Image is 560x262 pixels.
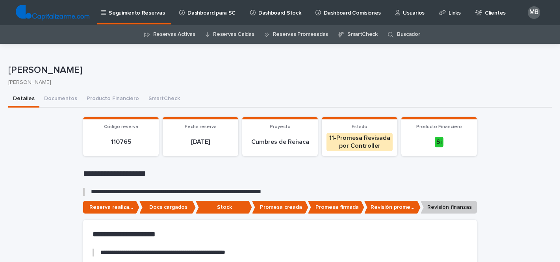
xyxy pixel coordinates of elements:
[352,124,367,129] span: Estado
[252,201,308,214] p: Promesa creada
[82,91,144,108] button: Producto Financiero
[167,138,234,146] p: [DATE]
[213,25,254,44] a: Reservas Caídas
[139,201,196,214] p: Docs cargados
[8,91,39,108] button: Detalles
[196,201,252,214] p: Stock
[39,91,82,108] button: Documentos
[528,6,540,19] div: MB
[308,201,364,214] p: Promesa firmada
[270,124,291,129] span: Proyecto
[326,133,393,151] div: 11-Promesa Revisada por Controller
[144,91,185,108] button: SmartCheck
[153,25,195,44] a: Reservas Activas
[16,5,89,20] img: TjQlHxlQVOtaKxwbrr5R
[247,138,313,146] p: Cumbres de Reñaca
[88,138,154,146] p: 110765
[421,201,477,214] p: Revisión finanzas
[83,201,139,214] p: Reserva realizada
[8,79,545,86] p: [PERSON_NAME]
[364,201,421,214] p: Revisión promesa
[185,124,217,129] span: Fecha reserva
[397,25,420,44] a: Buscador
[273,25,328,44] a: Reservas Promesadas
[104,124,138,129] span: Código reserva
[8,65,549,76] p: [PERSON_NAME]
[416,124,462,129] span: Producto Financiero
[347,25,378,44] a: SmartCheck
[435,137,443,147] div: Si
